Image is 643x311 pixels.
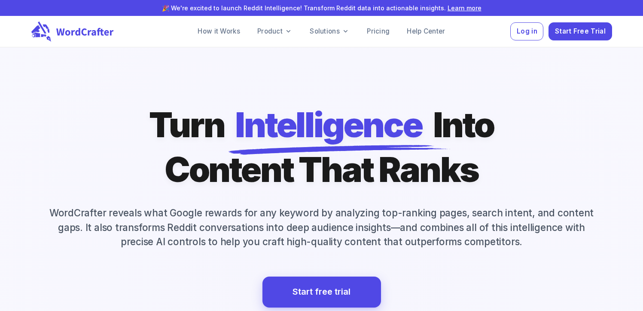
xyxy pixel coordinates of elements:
p: 🎉 We're excited to launch Reddit Intelligence! Transform Reddit data into actionable insights. [14,3,629,12]
a: Product [250,23,299,40]
a: Start free trial [262,277,381,308]
a: Learn more [448,4,481,12]
span: Intelligence [235,102,422,147]
a: Pricing [360,23,396,40]
p: WordCrafter reveals what Google rewards for any keyword by analyzing top-ranking pages, search in... [31,206,612,249]
button: Start Free Trial [549,22,612,41]
button: Log in [510,22,543,41]
a: Solutions [303,23,357,40]
a: How it Works [191,23,247,40]
span: Start Free Trial [555,26,606,37]
h1: Turn Into Content That Ranks [149,102,494,192]
a: Start free trial [293,284,350,299]
a: Help Center [400,23,452,40]
span: Log in [517,26,537,37]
